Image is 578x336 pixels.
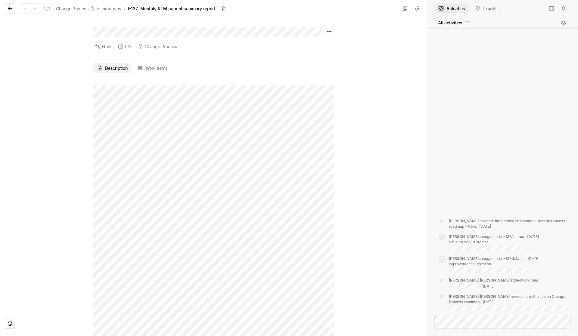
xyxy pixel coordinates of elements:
span: [PERSON_NAME].[PERSON_NAME] [449,278,510,282]
p: Patient/User/Customer [449,239,539,245]
button: Description [93,63,131,73]
span: [PERSON_NAME] [449,256,479,261]
button: Insights [471,4,502,13]
a: Initiatives [100,5,123,13]
div: I-137 [128,5,138,12]
span: [DATE] [483,300,495,304]
div: changed todo I-137G status. [449,256,539,273]
button: Activities [434,4,469,13]
div: 1 1 [44,5,50,12]
div: changed todo I-137A status. [449,234,539,251]
span: [PERSON_NAME].[PERSON_NAME] [449,294,510,299]
span: [DATE] [479,224,491,229]
span: [DATE] [528,256,539,261]
span: [PERSON_NAME] [449,219,479,223]
p: Improvement suggestion [449,261,539,267]
div: Change Process [56,5,89,12]
a: Change Process [55,5,96,13]
div: added work item . [449,278,567,289]
span: Now [102,42,111,51]
span: / [46,6,48,11]
button: Work items [134,63,171,73]
div: › [124,5,126,11]
div: Monthly RTM patient summary report [140,5,215,12]
div: › [97,5,99,11]
span: [DATE] [527,234,539,239]
span: All activities [438,20,462,26]
span: [DATE] [483,284,495,288]
div: moved this inititiative on . [449,294,567,311]
span: Change Process roadmap - Next [449,219,565,229]
div: 0 / 1 [116,42,133,51]
button: All activities [434,18,474,28]
span: [PERSON_NAME] [449,234,479,239]
div: created this initiative on roadmap . [449,218,567,229]
span: Change Process [145,42,177,51]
